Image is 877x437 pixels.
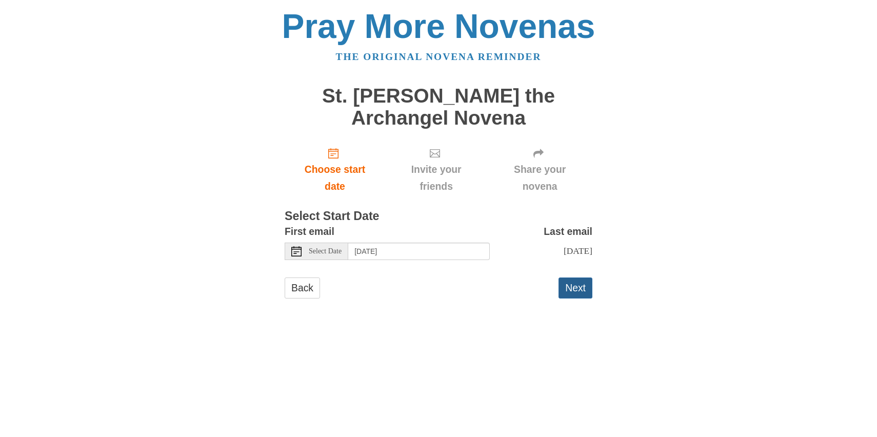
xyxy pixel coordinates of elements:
span: Invite your friends [395,161,477,195]
input: Use the arrow keys to pick a date [348,243,490,260]
h1: St. [PERSON_NAME] the Archangel Novena [285,85,592,129]
label: First email [285,223,334,240]
span: Choose start date [295,161,375,195]
button: Next [559,277,592,299]
div: Click "Next" to confirm your start date first. [487,139,592,200]
a: Choose start date [285,139,385,200]
span: Select Date [309,248,342,255]
span: [DATE] [564,246,592,256]
div: Click "Next" to confirm your start date first. [385,139,487,200]
span: Share your novena [497,161,582,195]
a: The original novena reminder [336,51,542,62]
a: Back [285,277,320,299]
label: Last email [544,223,592,240]
a: Pray More Novenas [282,7,595,45]
h3: Select Start Date [285,210,592,223]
